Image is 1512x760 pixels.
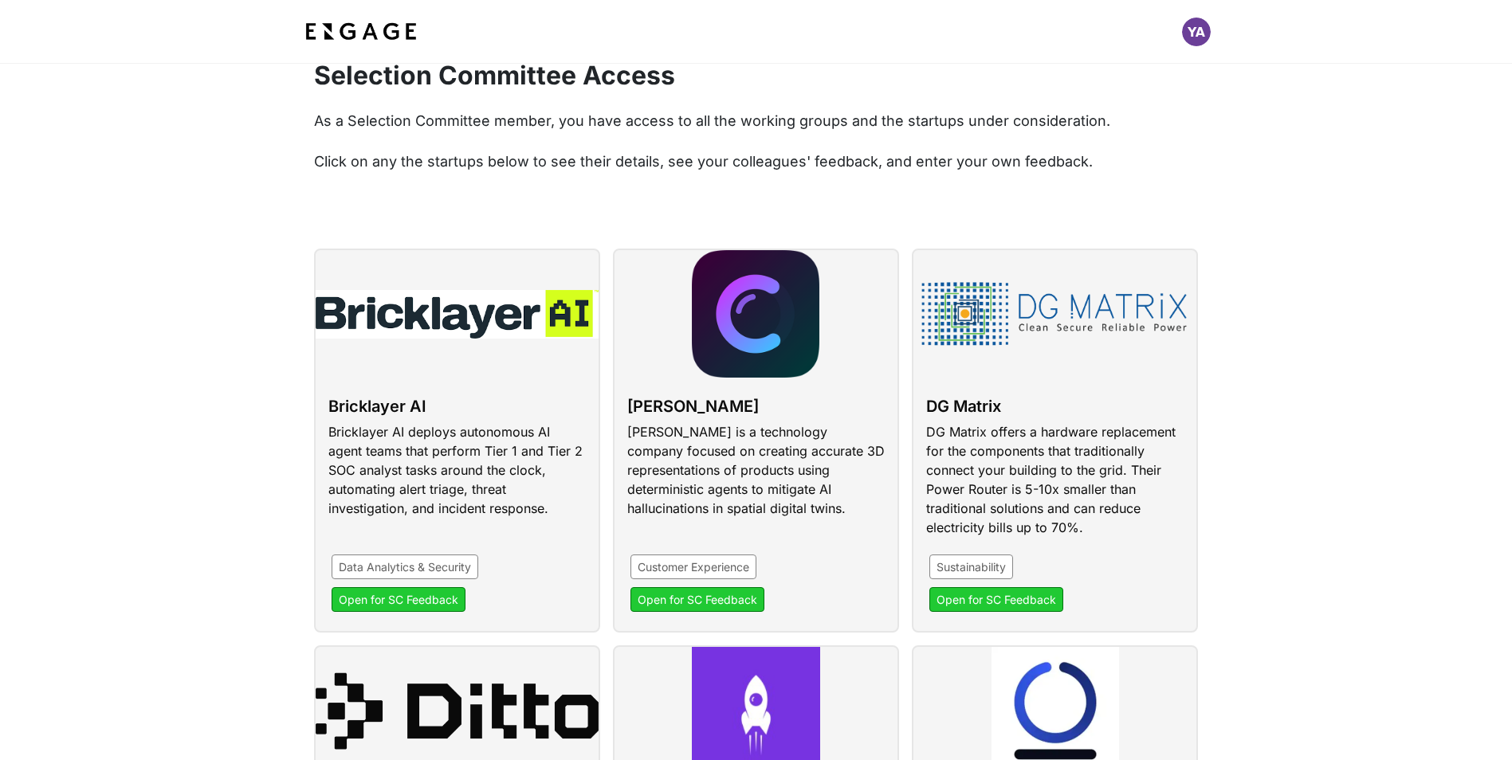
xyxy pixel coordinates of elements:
button: Open profile menu [1182,18,1211,46]
span: Click on any the startups below to see their details, see your colleagues' feedback, and enter yo... [314,153,1093,170]
img: Profile picture of Yi-Sen An [1182,18,1211,46]
span: As a Selection Committee member, you have access to all the working groups and the startups under... [314,112,1110,129]
img: bdf1fb74-1727-4ba0-a5bd-bc74ae9fc70b.jpeg [302,18,420,46]
h2: Selection Committee Access [314,61,1199,91]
